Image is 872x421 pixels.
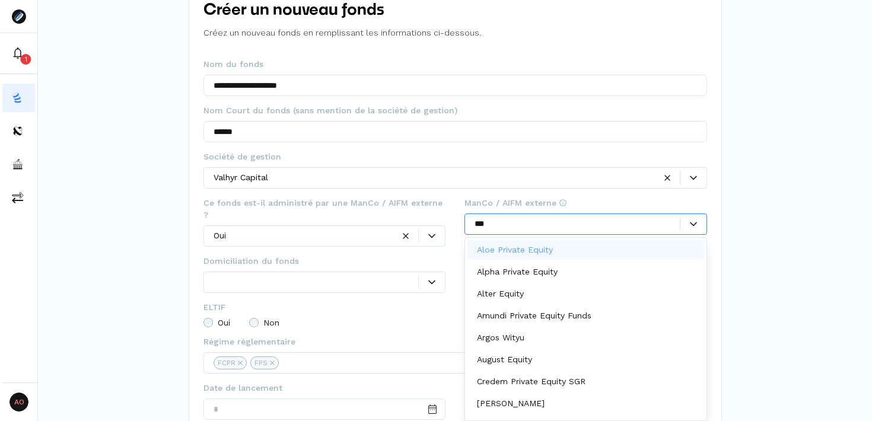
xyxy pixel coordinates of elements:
span: ManCo / AIFM externe [464,197,567,209]
p: [PERSON_NAME] [477,397,545,410]
button: asset-managers [2,150,35,178]
div: FPS [254,358,268,368]
button: funds [2,84,35,112]
p: Créez un nouveau fonds en remplissant les informations ci-dessous. [203,27,707,39]
span: Domiciliation du fonds [203,255,299,267]
input: Oui [203,318,213,327]
span: Nom Court du fonds (sans mention de la société de gestion) [203,104,457,116]
span: Régime réglementaire [203,336,295,347]
p: Amundi Private Equity Funds [477,310,591,322]
button: distributors [2,117,35,145]
button: commissions [2,183,35,212]
p: Credem Private Equity SGR [477,375,585,388]
p: Alpha Private Equity [477,266,558,278]
span: Date de lancement [203,382,282,394]
input: Non [249,318,259,327]
p: Alter Equity [477,288,524,300]
img: funds [12,92,24,104]
input: Date input [203,398,446,420]
button: 1 [2,39,35,68]
span: AO [9,393,28,412]
p: 1 [25,55,27,64]
p: Aloe Private Equity [477,244,553,256]
div: Remove FCPR [238,361,243,365]
img: commissions [12,192,24,203]
span: Société de gestion [203,151,281,162]
div: FCPR [218,358,235,368]
div: Remove FPS [270,361,275,365]
span: ELTIF [203,301,225,313]
span: Nom du fonds [203,58,263,70]
img: asset-managers [12,158,24,170]
p: Argos Wityu [477,331,524,344]
span: Non [263,318,279,327]
p: August Equity [477,353,532,366]
span: Oui [218,318,230,327]
span: Ce fonds est-il administré par une ManCo / AIFM externe ? [203,197,446,221]
img: distributors [12,125,24,137]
